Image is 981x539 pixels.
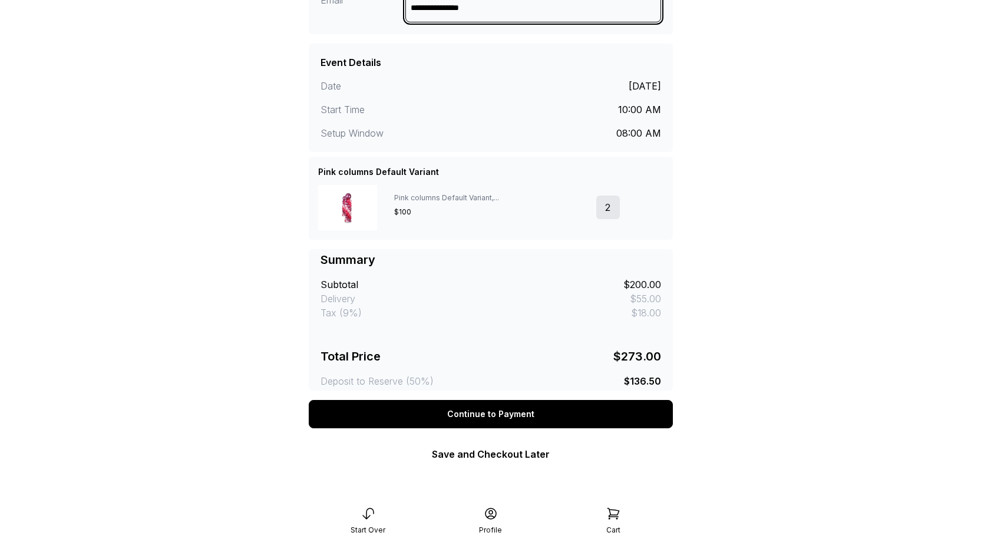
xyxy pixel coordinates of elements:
[309,400,673,428] div: Continue to Payment
[629,79,661,93] div: [DATE]
[321,252,375,268] div: Summary
[394,193,586,203] div: Pink columns Default Variant, ...
[321,292,355,306] div: Delivery
[321,126,491,140] div: Setup Window
[394,207,586,217] div: $100
[624,374,661,388] div: $136.50
[318,166,439,178] div: Pink columns Default Variant
[321,348,381,365] div: Total Price
[618,102,661,117] div: 10:00 AM
[321,306,362,320] div: Tax (9%)
[631,306,661,320] div: $18.00
[616,126,661,140] div: 08:00 AM
[321,374,434,388] div: Deposit to Reserve (50%)
[596,196,620,219] div: 2
[321,79,491,93] div: Date
[613,348,661,365] div: $273.00
[351,525,385,535] div: Start Over
[321,102,491,117] div: Start Time
[321,55,381,70] div: Event Details
[432,448,550,460] a: Save and Checkout Later
[623,277,661,292] div: $200.00
[606,525,620,535] div: Cart
[318,185,377,230] img: Design with add-ons
[630,292,661,306] div: $55.00
[479,525,502,535] div: Profile
[321,277,358,292] div: Subtotal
